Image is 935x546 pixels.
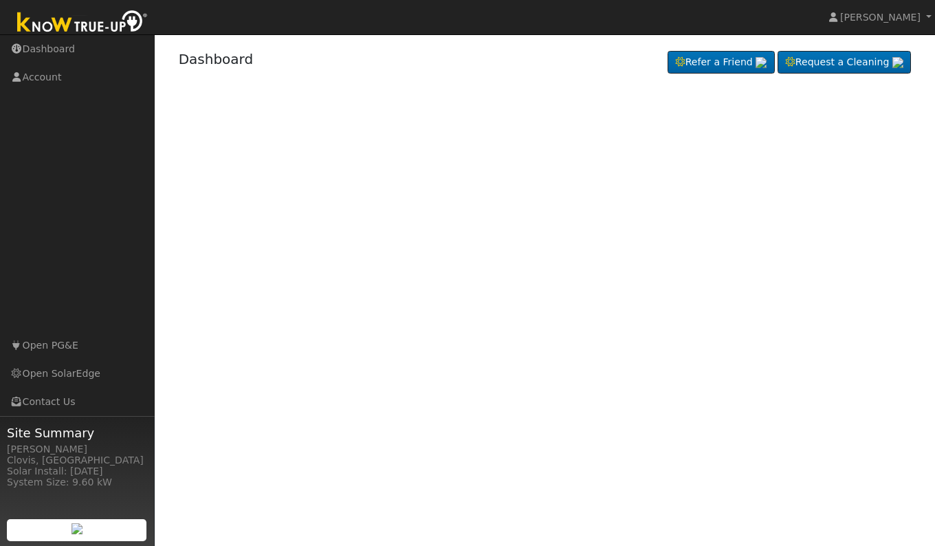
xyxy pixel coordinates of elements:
[892,57,903,68] img: retrieve
[668,51,775,74] a: Refer a Friend
[10,8,155,39] img: Know True-Up
[756,57,767,68] img: retrieve
[71,523,82,534] img: retrieve
[7,475,147,490] div: System Size: 9.60 kW
[7,442,147,457] div: [PERSON_NAME]
[7,464,147,479] div: Solar Install: [DATE]
[7,424,147,442] span: Site Summary
[7,453,147,468] div: Clovis, [GEOGRAPHIC_DATA]
[179,51,254,67] a: Dashboard
[840,12,921,23] span: [PERSON_NAME]
[778,51,911,74] a: Request a Cleaning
